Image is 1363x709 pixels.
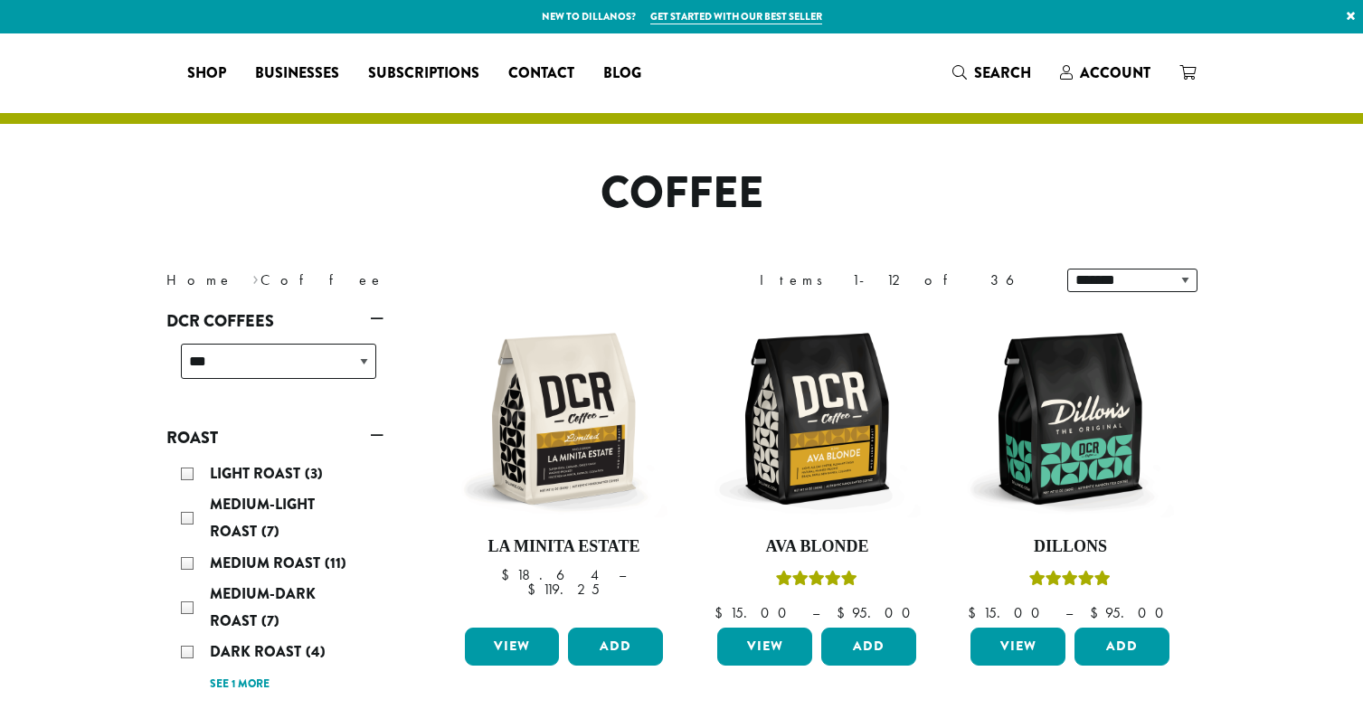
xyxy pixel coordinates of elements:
[812,603,819,622] span: –
[210,463,305,484] span: Light Roast
[713,537,921,557] h4: Ava Blonde
[603,62,641,85] span: Blog
[1090,603,1105,622] span: $
[568,628,663,666] button: Add
[210,553,325,573] span: Medium Roast
[619,565,626,584] span: –
[166,453,383,704] div: Roast
[974,62,1031,83] span: Search
[166,270,233,289] a: Home
[508,62,574,85] span: Contact
[501,565,516,584] span: $
[966,315,1174,620] a: DillonsRated 5.00 out of 5
[650,9,822,24] a: Get started with our best seller
[210,641,306,662] span: Dark Roast
[166,336,383,401] div: DCR Coffees
[465,628,560,666] a: View
[715,603,730,622] span: $
[715,603,795,622] bdi: 15.00
[306,641,326,662] span: (4)
[210,676,270,694] a: See 1 more
[527,580,543,599] span: $
[713,315,921,523] img: DCR-12oz-Ava-Blonde-Stock-scaled.png
[261,610,279,631] span: (7)
[1080,62,1150,83] span: Account
[966,537,1174,557] h4: Dillons
[1065,603,1073,622] span: –
[261,521,279,542] span: (7)
[837,603,852,622] span: $
[1074,628,1169,666] button: Add
[501,565,601,584] bdi: 18.64
[210,583,316,631] span: Medium-Dark Roast
[837,603,919,622] bdi: 95.00
[938,58,1046,88] a: Search
[717,628,812,666] a: View
[166,306,383,336] a: DCR Coffees
[173,59,241,88] a: Shop
[210,494,315,542] span: Medium-Light Roast
[166,422,383,453] a: Roast
[968,603,1048,622] bdi: 15.00
[968,603,983,622] span: $
[1090,603,1172,622] bdi: 95.00
[713,315,921,620] a: Ava BlondeRated 5.00 out of 5
[187,62,226,85] span: Shop
[255,62,339,85] span: Businesses
[527,580,600,599] bdi: 119.25
[252,263,259,291] span: ›
[1029,568,1111,595] div: Rated 5.00 out of 5
[460,315,668,620] a: La Minita Estate
[460,537,668,557] h4: La Minita Estate
[325,553,346,573] span: (11)
[776,568,857,595] div: Rated 5.00 out of 5
[166,269,655,291] nav: Breadcrumb
[970,628,1065,666] a: View
[153,167,1211,220] h1: Coffee
[821,628,916,666] button: Add
[305,463,323,484] span: (3)
[459,315,667,523] img: DCR-12oz-La-Minita-Estate-Stock-scaled.png
[760,269,1040,291] div: Items 1-12 of 36
[966,315,1174,523] img: DCR-12oz-Dillons-Stock-scaled.png
[368,62,479,85] span: Subscriptions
